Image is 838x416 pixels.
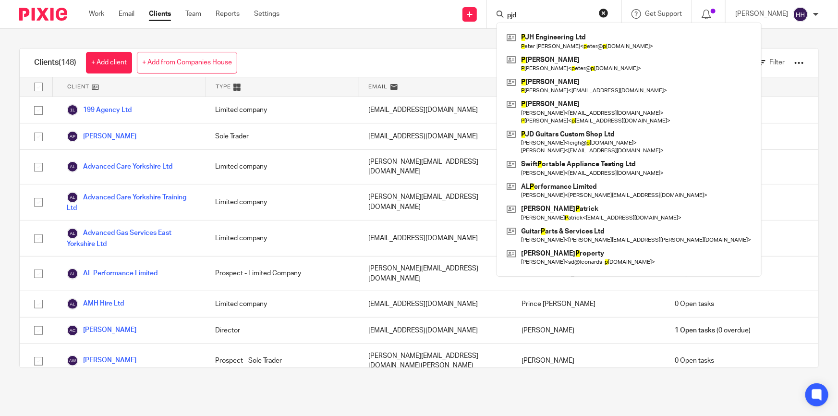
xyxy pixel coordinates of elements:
div: [PERSON_NAME][EMAIL_ADDRESS][DOMAIN_NAME] [359,184,512,220]
span: Type [216,83,231,91]
span: 0 Open tasks [675,356,714,366]
a: Email [119,9,134,19]
a: Reports [216,9,240,19]
img: svg%3E [793,7,808,22]
span: Email [369,83,388,91]
img: svg%3E [67,268,78,280]
span: 1 Open tasks [675,326,715,335]
a: + Add client [86,52,132,73]
div: [EMAIL_ADDRESS][DOMAIN_NAME] [359,220,512,256]
a: + Add from Companies House [137,52,237,73]
div: [EMAIL_ADDRESS][DOMAIN_NAME] [359,291,512,317]
a: [PERSON_NAME] [67,355,136,367]
span: Client [67,83,89,91]
div: Prospect - Sole Trader [206,344,359,378]
div: Sole Trader [206,123,359,149]
a: Advanced Care Yorkshire Training Ltd [67,192,196,213]
div: [EMAIL_ADDRESS][DOMAIN_NAME] [359,318,512,343]
div: [PERSON_NAME][EMAIL_ADDRESS][DOMAIN_NAME] [359,150,512,184]
a: Team [185,9,201,19]
div: [PERSON_NAME][EMAIL_ADDRESS][DOMAIN_NAME][PERSON_NAME] [359,344,512,378]
div: [PERSON_NAME][EMAIL_ADDRESS][DOMAIN_NAME] [359,257,512,291]
h1: Clients [34,58,76,68]
img: Pixie [19,8,67,21]
div: [EMAIL_ADDRESS][DOMAIN_NAME] [359,97,512,123]
img: svg%3E [67,228,78,239]
a: Advanced Gas Services East Yorkshire Ltd [67,228,196,249]
p: [PERSON_NAME] [735,9,788,19]
div: Limited company [206,150,359,184]
a: Work [89,9,104,19]
div: Limited company [206,97,359,123]
div: Prospect - Limited Company [206,257,359,291]
img: svg%3E [67,325,78,336]
div: Limited company [206,291,359,317]
input: Search [506,12,593,20]
span: Get Support [645,11,682,17]
a: [PERSON_NAME] [67,325,136,336]
a: AMH Hire Ltd [67,298,124,310]
a: Clients [149,9,171,19]
a: [PERSON_NAME] [67,131,136,142]
div: Limited company [206,220,359,256]
span: 0 Open tasks [675,299,714,309]
a: Advanced Care Yorkshire Ltd [67,161,172,172]
a: AL Performance Limited [67,268,158,280]
a: Settings [254,9,279,19]
a: 199 Agency Ltd [67,104,132,116]
div: [PERSON_NAME] [512,318,665,343]
span: (148) [59,59,76,66]
input: Select all [29,78,48,96]
div: Limited company [206,184,359,220]
div: Director [206,318,359,343]
img: svg%3E [67,104,78,116]
span: Filter [769,59,785,66]
div: Prince [PERSON_NAME] [512,291,665,317]
div: [PERSON_NAME] [512,344,665,378]
img: svg%3E [67,298,78,310]
img: svg%3E [67,161,78,172]
img: svg%3E [67,131,78,142]
button: Clear [599,8,608,18]
span: (0 overdue) [675,326,751,335]
div: [EMAIL_ADDRESS][DOMAIN_NAME] [359,123,512,149]
img: svg%3E [67,192,78,203]
img: svg%3E [67,355,78,367]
